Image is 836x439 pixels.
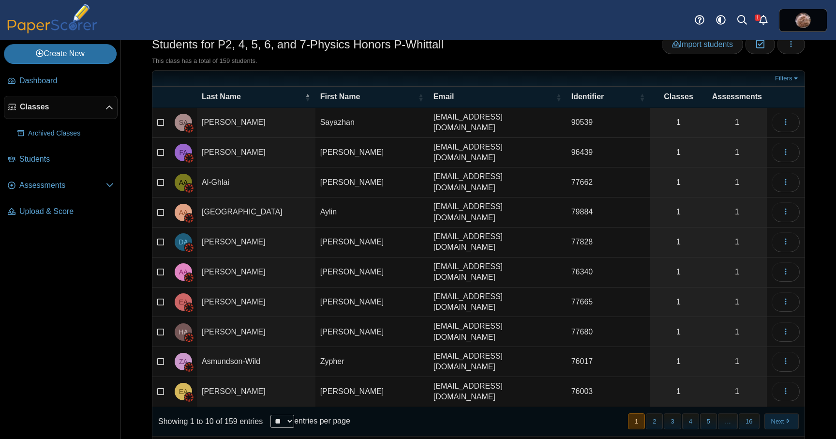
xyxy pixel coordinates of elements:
[197,288,315,318] td: [PERSON_NAME]
[429,138,567,168] td: [EMAIL_ADDRESS][DOMAIN_NAME]
[707,108,767,137] a: 1
[429,197,567,227] td: [EMAIL_ADDRESS][DOMAIN_NAME]
[707,347,767,377] a: 1
[197,257,315,288] td: [PERSON_NAME]
[184,123,194,133] img: canvas-logo.png
[795,13,811,28] span: Jean-Paul Whittall
[184,183,194,193] img: canvas-logo.png
[795,13,811,28] img: ps.7gEweUQfp4xW3wTN
[197,138,315,168] td: [PERSON_NAME]
[4,4,101,33] img: PaperScorer
[179,388,188,395] span: Eliana Augustine
[19,206,114,217] span: Upload & Score
[655,91,702,102] span: Classes
[753,10,774,31] a: Alerts
[639,92,645,102] span: Identifier : Activate to sort
[4,148,118,171] a: Students
[197,108,315,138] td: [PERSON_NAME]
[179,149,187,156] span: Fernando Aguilar-Correa
[567,257,650,288] td: 76340
[567,347,650,377] td: 76017
[779,9,827,32] a: ps.7gEweUQfp4xW3wTN
[556,92,562,102] span: Email : Activate to sort
[700,413,717,429] button: 5
[315,108,429,138] td: Sayazhan
[429,347,567,377] td: [EMAIL_ADDRESS][DOMAIN_NAME]
[197,347,315,377] td: Asmundson-Wild
[197,167,315,197] td: Al-Ghlai
[19,154,114,165] span: Students
[184,213,194,223] img: canvas-logo.png
[429,167,567,197] td: [EMAIL_ADDRESS][DOMAIN_NAME]
[4,44,117,63] a: Create New
[628,413,645,429] button: 1
[184,273,194,283] img: canvas-logo.png
[184,333,194,343] img: canvas-logo.png
[4,27,101,35] a: PaperScorer
[28,129,114,138] span: Archived Classes
[650,138,707,167] a: 1
[179,209,188,216] span: Aylin Alassaad
[650,197,707,227] a: 1
[650,377,707,407] a: 1
[650,347,707,377] a: 1
[184,243,194,253] img: canvas-logo.png
[179,119,188,126] span: Sayazhan Abetayeva
[197,197,315,227] td: [GEOGRAPHIC_DATA]
[429,377,567,407] td: [EMAIL_ADDRESS][DOMAIN_NAME]
[650,288,707,317] a: 1
[315,227,429,257] td: [PERSON_NAME]
[179,179,188,186] span: Ayoub Al-Ghlai
[650,317,707,347] a: 1
[567,377,650,407] td: 76003
[305,92,311,102] span: Last Name : Activate to invert sorting
[707,138,767,167] a: 1
[646,413,663,429] button: 2
[152,407,263,436] div: Showing 1 to 10 of 159 entries
[664,413,681,429] button: 3
[179,239,188,245] span: David Albeck
[197,317,315,347] td: [PERSON_NAME]
[764,413,799,429] button: Next
[315,197,429,227] td: Aylin
[707,197,767,227] a: 1
[567,227,650,257] td: 77828
[184,393,194,402] img: canvas-logo.png
[184,303,194,313] img: canvas-logo.png
[712,91,762,102] span: Assessments
[315,288,429,318] td: [PERSON_NAME]
[739,413,759,429] button: 16
[152,57,805,65] div: This class has a total of 159 students.
[718,413,738,429] span: …
[707,288,767,317] a: 1
[567,108,650,138] td: 90539
[4,96,118,119] a: Classes
[294,417,350,425] label: entries per page
[4,200,118,224] a: Upload & Score
[627,413,799,429] nav: pagination
[429,227,567,257] td: [EMAIL_ADDRESS][DOMAIN_NAME]
[202,91,303,102] span: Last Name
[682,413,699,429] button: 4
[650,167,707,197] a: 1
[179,299,188,305] span: Ella Amirtharajah
[707,317,767,347] a: 1
[571,91,638,102] span: Identifier
[707,377,767,407] a: 1
[4,174,118,197] a: Assessments
[672,40,733,48] span: Import students
[418,92,424,102] span: First Name : Activate to sort
[429,108,567,138] td: [EMAIL_ADDRESS][DOMAIN_NAME]
[197,377,315,407] td: [PERSON_NAME]
[19,76,114,86] span: Dashboard
[179,269,188,275] span: Amir Ali Shirkhodaei
[20,102,105,112] span: Classes
[197,227,315,257] td: [PERSON_NAME]
[429,257,567,288] td: [EMAIL_ADDRESS][DOMAIN_NAME]
[773,74,802,83] a: Filters
[429,317,567,347] td: [EMAIL_ADDRESS][DOMAIN_NAME]
[4,70,118,93] a: Dashboard
[315,377,429,407] td: [PERSON_NAME]
[315,317,429,347] td: [PERSON_NAME]
[184,363,194,372] img: canvas-logo.png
